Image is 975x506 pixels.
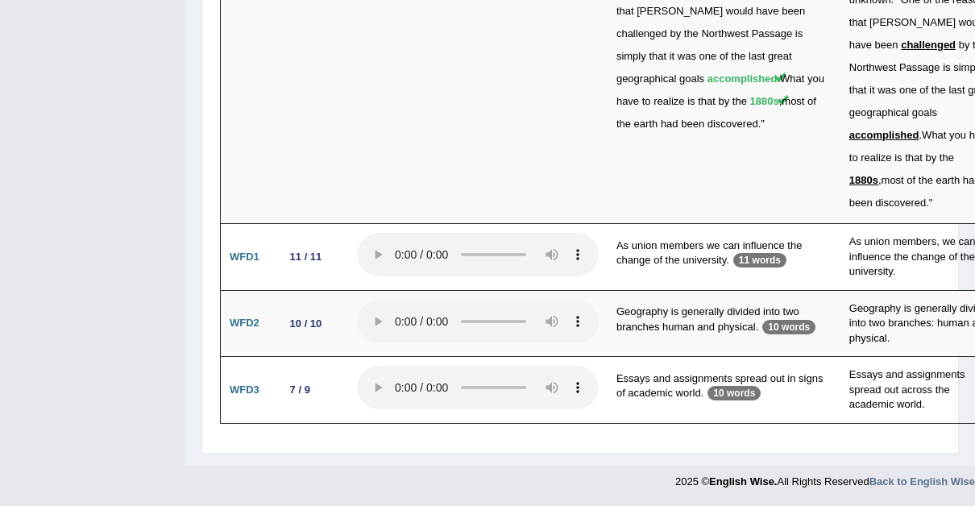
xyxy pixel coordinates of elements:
div: 10 / 10 [284,315,328,332]
span: the [732,95,747,107]
span: 1880s [750,95,779,107]
span: the [684,27,699,39]
span: geographical [849,106,909,118]
div: 7 / 9 [284,381,317,398]
span: challenged [616,27,667,39]
span: Northwest [849,61,897,73]
span: to [642,95,651,107]
span: it [670,50,675,62]
span: Passage [752,27,793,39]
span: have [849,39,872,51]
div: 2025 © All Rights Reserved [675,466,975,489]
span: by [926,151,937,164]
span: that [849,16,867,28]
td: Essays and assignments spread out in signs of academic world. [608,357,840,424]
span: to [849,151,858,164]
span: the [919,174,933,186]
span: of [807,95,816,107]
span: would [726,5,753,17]
span: by [718,95,729,107]
span: of [919,84,928,96]
td: Geography is generally divided into two branches human and physical. [608,290,840,357]
strong: English Wise. [709,475,777,487]
span: been [782,5,805,17]
span: earth [936,174,960,186]
span: is [687,95,695,107]
span: have [616,95,639,107]
span: Northwest [701,27,749,39]
span: of [907,174,915,186]
span: had [661,118,678,130]
span: the [616,118,631,130]
p: 10 words [707,386,761,400]
span: you [949,129,966,141]
span: earth [634,118,658,130]
span: you [807,73,824,85]
span: accomplished [849,129,919,141]
span: realize [861,151,891,164]
span: last [749,50,765,62]
span: of [720,50,728,62]
span: that [698,95,716,107]
span: What [922,129,946,141]
span: [PERSON_NAME] [869,16,956,28]
span: that [649,50,666,62]
span: is [894,151,902,164]
span: the [931,84,946,96]
span: discovered [875,197,926,209]
span: accomplished [707,73,778,85]
b: WFD2 [230,317,259,329]
span: is [795,27,803,39]
span: [PERSON_NAME] [637,5,723,17]
div: 11 / 11 [284,248,328,265]
td: As union members we can influence the change of the university. [608,224,840,291]
span: it [869,84,875,96]
span: most [882,174,904,186]
span: challenged [901,39,956,51]
span: discovered [707,118,758,130]
span: one [899,84,917,96]
span: 1880s [849,174,878,186]
p: 10 words [762,320,815,334]
span: one [699,50,717,62]
span: was [877,84,896,96]
span: was [678,50,696,62]
span: realize [653,95,684,107]
span: been [875,39,898,51]
span: the [940,151,954,164]
span: by [670,27,681,39]
span: by [959,39,970,51]
p: 11 words [733,253,786,268]
span: goals [679,73,704,85]
span: great [768,50,792,62]
span: that [905,151,923,164]
span: been [681,118,704,130]
span: most [782,95,804,107]
span: goals [912,106,937,118]
a: Back to English Wise [869,475,975,487]
span: What [780,73,804,85]
span: that [616,5,634,17]
span: the [731,50,745,62]
span: geographical [616,73,676,85]
b: WFD3 [230,384,259,396]
span: simply [616,50,646,62]
span: last [948,84,965,96]
span: is [943,61,950,73]
span: Passage [899,61,940,73]
span: have [756,5,778,17]
b: WFD1 [230,251,259,263]
span: that [849,84,867,96]
span: been [849,197,873,209]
